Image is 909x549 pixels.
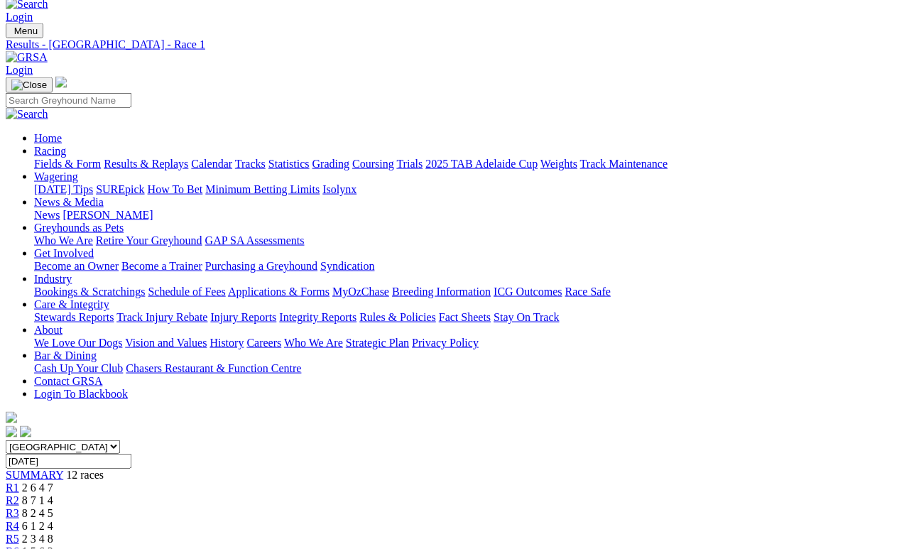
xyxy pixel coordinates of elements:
img: Search [6,108,48,121]
span: 8 7 1 4 [22,494,53,506]
a: Wagering [34,170,78,183]
a: 2025 TAB Adelaide Cup [425,158,538,170]
a: Calendar [191,158,232,170]
a: Applications & Forms [228,286,330,298]
a: R3 [6,507,19,519]
a: Greyhounds as Pets [34,222,124,234]
a: R2 [6,494,19,506]
a: R5 [6,533,19,545]
a: Careers [246,337,281,349]
a: R1 [6,482,19,494]
a: Who We Are [284,337,343,349]
a: Minimum Betting Limits [205,183,320,195]
input: Search [6,93,131,108]
span: 2 6 4 7 [22,482,53,494]
a: Stay On Track [494,311,559,323]
a: Grading [312,158,349,170]
a: Become an Owner [34,260,119,272]
a: Purchasing a Greyhound [205,260,317,272]
div: About [34,337,903,349]
a: Schedule of Fees [148,286,225,298]
a: Weights [540,158,577,170]
div: Get Involved [34,260,903,273]
a: Fact Sheets [439,311,491,323]
div: News & Media [34,209,903,222]
a: About [34,324,62,336]
a: Industry [34,273,72,285]
a: Login [6,11,33,23]
a: MyOzChase [332,286,389,298]
a: Stewards Reports [34,311,114,323]
a: Login To Blackbook [34,388,128,400]
input: Select date [6,454,131,469]
a: [DATE] Tips [34,183,93,195]
a: Track Injury Rebate [116,311,207,323]
img: logo-grsa-white.png [55,77,67,88]
a: Get Involved [34,247,94,259]
a: SUMMARY [6,469,63,481]
button: Toggle navigation [6,23,43,38]
a: Syndication [320,260,374,272]
a: Track Maintenance [580,158,668,170]
span: 12 races [66,469,104,481]
div: Racing [34,158,903,170]
a: Retire Your Greyhound [96,234,202,246]
img: facebook.svg [6,426,17,437]
a: ICG Outcomes [494,286,562,298]
a: Contact GRSA [34,375,102,387]
a: SUREpick [96,183,144,195]
a: Results & Replays [104,158,188,170]
span: 2 3 4 8 [22,533,53,545]
a: Chasers Restaurant & Function Centre [126,362,301,374]
a: Integrity Reports [279,311,356,323]
a: Tracks [235,158,266,170]
a: Who We Are [34,234,93,246]
a: Injury Reports [210,311,276,323]
a: History [209,337,244,349]
a: Home [34,132,62,144]
a: Bar & Dining [34,349,97,362]
span: 6 1 2 4 [22,520,53,532]
a: Statistics [268,158,310,170]
a: News & Media [34,196,104,208]
a: Racing [34,145,66,157]
a: Fields & Form [34,158,101,170]
a: Rules & Policies [359,311,436,323]
div: Industry [34,286,903,298]
a: Cash Up Your Club [34,362,123,374]
div: Wagering [34,183,903,196]
a: We Love Our Dogs [34,337,122,349]
a: Login [6,64,33,76]
a: Care & Integrity [34,298,109,310]
img: twitter.svg [20,426,31,437]
a: Become a Trainer [121,260,202,272]
a: Isolynx [322,183,356,195]
a: Race Safe [565,286,610,298]
span: 8 2 4 5 [22,507,53,519]
a: Trials [396,158,423,170]
img: logo-grsa-white.png [6,412,17,423]
a: How To Bet [148,183,203,195]
div: Greyhounds as Pets [34,234,903,247]
span: Menu [14,26,38,36]
div: Bar & Dining [34,362,903,375]
a: GAP SA Assessments [205,234,305,246]
button: Toggle navigation [6,77,53,93]
a: [PERSON_NAME] [62,209,153,221]
a: News [34,209,60,221]
a: Coursing [352,158,394,170]
a: Vision and Values [125,337,207,349]
img: GRSA [6,51,48,64]
a: Results - [GEOGRAPHIC_DATA] - Race 1 [6,38,903,51]
a: Strategic Plan [346,337,409,349]
a: Privacy Policy [412,337,479,349]
a: R4 [6,520,19,532]
img: Close [11,80,47,91]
